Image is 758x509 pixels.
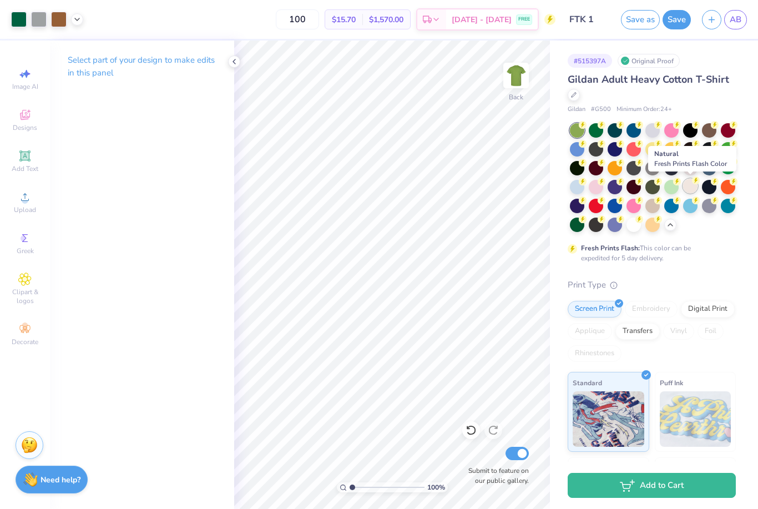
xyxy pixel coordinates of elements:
span: Image AI [12,82,38,91]
label: Submit to feature on our public gallery. [462,466,529,486]
a: AB [724,10,747,29]
span: Minimum Order: 24 + [616,105,672,114]
img: Back [505,64,527,87]
span: Standard [573,377,602,389]
span: $15.70 [332,14,356,26]
span: Fresh Prints Flash Color [654,159,727,168]
span: AB [730,13,741,26]
strong: Fresh Prints Flash: [581,244,640,253]
span: Clipart & logos [6,288,44,305]
span: 100 % [427,482,445,492]
span: Gildan [568,105,585,114]
div: Rhinestones [568,345,621,362]
button: Save as [621,10,660,29]
button: Save [663,10,691,29]
span: $1,570.00 [369,14,403,26]
div: Vinyl [663,323,694,340]
div: This color can be expedited for 5 day delivery. [581,243,717,263]
span: Greek [17,246,34,255]
img: Puff Ink [660,391,731,447]
div: Embroidery [625,301,678,318]
img: Standard [573,391,644,447]
div: Original Proof [618,54,680,68]
span: Puff Ink [660,377,683,389]
span: [DATE] - [DATE] [452,14,512,26]
strong: Need help? [41,475,80,485]
div: Screen Print [568,301,621,318]
div: Digital Print [681,301,735,318]
span: Gildan Adult Heavy Cotton T-Shirt [568,73,729,86]
div: Foil [698,323,724,340]
div: # 515397A [568,54,612,68]
input: Untitled Design [561,8,615,31]
span: Decorate [12,337,38,346]
div: Print Type [568,279,736,291]
input: – – [276,9,319,29]
button: Add to Cart [568,473,736,498]
span: Designs [13,123,37,132]
div: Transfers [615,323,660,340]
div: Natural [648,146,736,172]
span: Add Text [12,164,38,173]
span: # G500 [591,105,611,114]
p: Select part of your design to make edits in this panel [68,54,216,79]
span: FREE [518,16,530,23]
span: Upload [14,205,36,214]
div: Applique [568,323,612,340]
div: Back [509,92,523,102]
